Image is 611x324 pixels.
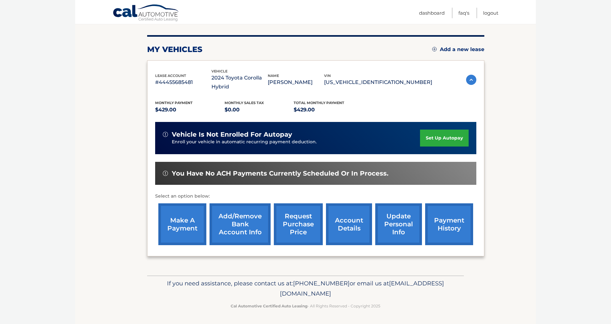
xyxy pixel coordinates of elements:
strong: Cal Automotive Certified Auto Leasing [231,304,307,308]
a: Cal Automotive [113,4,180,23]
a: set up autopay [420,130,469,147]
h2: my vehicles [147,45,202,54]
p: Enroll your vehicle in automatic recurring payment deduction. [172,139,420,146]
img: alert-white.svg [163,132,168,137]
p: $0.00 [225,105,294,114]
p: Select an option below: [155,192,476,200]
p: [PERSON_NAME] [268,78,324,87]
span: Monthly sales Tax [225,101,264,105]
span: [PHONE_NUMBER] [293,280,350,287]
span: lease account [155,73,186,78]
a: Add/Remove bank account info [210,203,271,245]
span: vehicle [211,69,227,73]
img: alert-white.svg [163,171,168,176]
p: #44455685481 [155,78,211,87]
img: accordion-active.svg [466,75,476,85]
span: vehicle is not enrolled for autopay [172,131,292,139]
span: Total Monthly Payment [294,101,344,105]
p: $429.00 [294,105,363,114]
a: account details [326,203,372,245]
a: make a payment [158,203,206,245]
span: name [268,73,279,78]
p: $429.00 [155,105,225,114]
span: Monthly Payment [155,101,193,105]
span: vin [324,73,331,78]
a: update personal info [375,203,422,245]
span: You have no ACH payments currently scheduled or in process. [172,170,388,177]
a: FAQ's [458,8,469,18]
a: payment history [425,203,473,245]
p: 2024 Toyota Corolla Hybrid [211,73,268,91]
a: Logout [483,8,498,18]
a: Dashboard [419,8,445,18]
img: add.svg [432,47,437,51]
p: If you need assistance, please contact us at: or email us at [151,278,460,299]
p: - All Rights Reserved - Copyright 2025 [151,303,460,309]
span: [EMAIL_ADDRESS][DOMAIN_NAME] [280,280,444,297]
a: request purchase price [274,203,323,245]
a: Add a new lease [432,46,484,53]
p: [US_VEHICLE_IDENTIFICATION_NUMBER] [324,78,432,87]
